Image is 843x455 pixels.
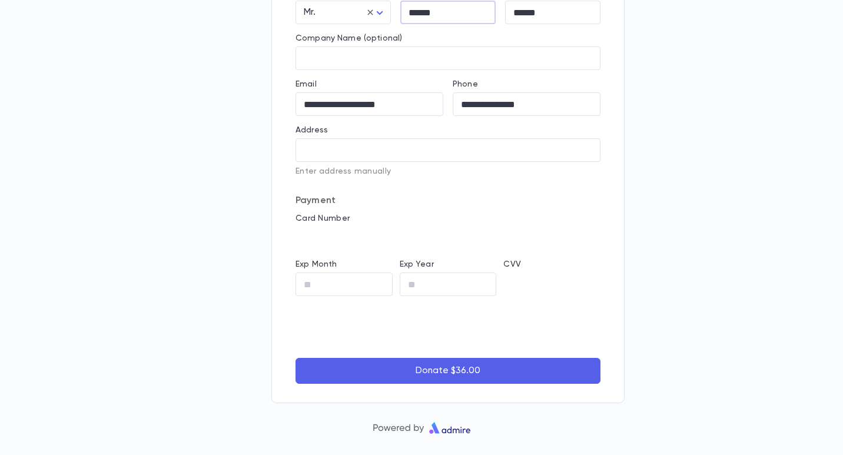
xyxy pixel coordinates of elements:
label: Phone [453,79,478,89]
label: Company Name (optional) [296,34,402,43]
label: Exp Month [296,260,337,269]
p: Card Number [296,214,600,223]
p: Enter address manually [296,167,600,176]
label: Exp Year [400,260,434,269]
iframe: card [296,227,600,250]
label: Email [296,79,317,89]
iframe: cvv [503,273,600,296]
span: Mr. [304,8,316,17]
button: Donate $36.00 [296,358,600,384]
label: Address [296,125,328,135]
p: Payment [296,195,600,207]
p: CVV [503,260,600,269]
div: Mr. [296,1,391,24]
